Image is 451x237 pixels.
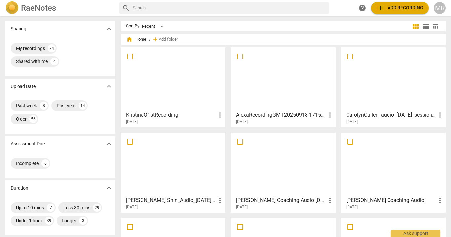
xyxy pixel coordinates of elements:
[41,159,49,167] div: 6
[326,111,334,119] span: more_vert
[123,50,223,124] a: KristinaO1stRecording[DATE]
[233,50,333,124] a: AlexaRecordingGMT20250918-171529_Recording_1280x720[DATE]
[346,119,358,125] span: [DATE]
[436,111,444,119] span: more_vert
[434,2,446,14] button: MR
[104,183,114,193] button: Show more
[122,4,130,12] span: search
[436,196,444,204] span: more_vert
[142,21,166,32] div: Recent
[16,204,44,211] div: Up to 10 mins
[5,1,114,15] a: LogoRaeNotes
[16,217,42,224] div: Under 1 hour
[16,116,27,122] div: Older
[430,21,440,31] button: Table view
[105,82,113,90] span: expand_more
[126,36,146,43] span: Home
[326,196,334,204] span: more_vert
[356,2,368,14] a: Help
[11,83,36,90] p: Upload Date
[16,102,37,109] div: Past week
[126,119,138,125] span: [DATE]
[11,185,28,192] p: Duration
[48,44,56,52] div: 74
[63,204,90,211] div: Less 30 mins
[126,196,216,204] h3: Anne Shin_Audio_9-15-25_Coaching Session1
[346,196,436,204] h3: Nikki Coaching Audio
[152,36,159,43] span: add
[346,111,436,119] h3: CarolynCullen_audio_9-21-25_session#1
[236,204,248,210] span: [DATE]
[11,25,26,32] p: Sharing
[432,23,439,29] span: table_chart
[216,196,224,204] span: more_vert
[411,21,421,31] button: Tile view
[236,196,326,204] h3: Matt Coaching Audio 9-18-25
[371,2,429,14] button: Upload
[57,102,76,109] div: Past year
[358,4,366,12] span: help
[133,3,326,13] input: Search
[159,37,178,42] span: Add folder
[16,160,39,167] div: Incomplete
[16,58,48,65] div: Shared with me
[105,25,113,33] span: expand_more
[29,115,37,123] div: 56
[40,102,48,110] div: 8
[93,204,101,212] div: 29
[236,111,326,119] h3: AlexaRecordingGMT20250918-171529_Recording_1280x720
[16,45,45,52] div: My recordings
[236,119,248,125] span: [DATE]
[126,111,216,119] h3: KristinaO1stRecording
[105,184,113,192] span: expand_more
[104,139,114,149] button: Show more
[126,204,138,210] span: [DATE]
[45,217,53,225] div: 39
[11,140,45,147] p: Assessment Due
[343,50,443,124] a: CarolynCullen_audio_[DATE]_session#1[DATE]
[391,230,440,237] div: Ask support
[421,21,430,31] button: List view
[149,37,151,42] span: /
[104,81,114,91] button: Show more
[62,217,76,224] div: Longer
[79,102,87,110] div: 14
[126,24,139,29] div: Sort By
[5,1,19,15] img: Logo
[104,24,114,34] button: Show more
[105,140,113,148] span: expand_more
[47,204,55,212] div: 7
[79,217,87,225] div: 3
[216,111,224,119] span: more_vert
[233,135,333,210] a: [PERSON_NAME] Coaching Audio [DATE][DATE]
[376,4,384,12] span: add
[376,4,423,12] span: Add recording
[126,36,133,43] span: home
[21,3,56,13] h2: RaeNotes
[343,135,443,210] a: [PERSON_NAME] Coaching Audio[DATE]
[422,22,430,30] span: view_list
[123,135,223,210] a: [PERSON_NAME] Shin_Audio_[DATE]_Coaching Session1[DATE]
[412,22,420,30] span: view_module
[50,58,58,65] div: 4
[346,204,358,210] span: [DATE]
